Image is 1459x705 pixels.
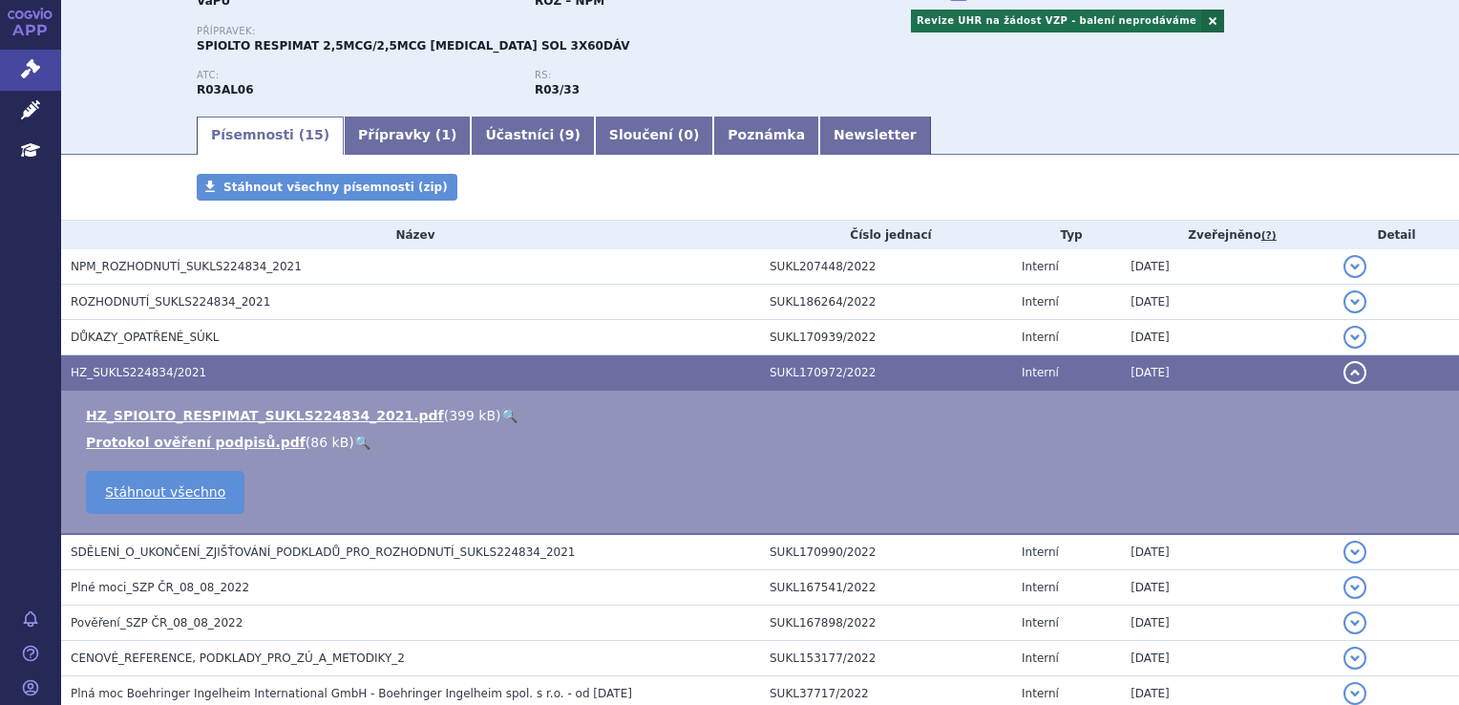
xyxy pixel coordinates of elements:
span: 86 kB [310,435,349,450]
span: 1 [441,127,451,142]
span: 399 kB [449,408,496,423]
td: [DATE] [1121,285,1334,320]
td: SUKL170972/2022 [760,355,1012,391]
th: Číslo jednací [760,221,1012,249]
td: SUKL167898/2022 [760,606,1012,641]
span: SDĚLENÍ_O_UKONČENÍ_ZJIŠŤOVÁNÍ_PODKLADŮ_PRO_ROZHODNUTÍ_SUKLS224834_2021 [71,545,575,559]
a: Revize UHR na žádost VZP - balení neprodáváme [911,10,1201,32]
span: Plná moc Boehringer Ingelheim International GmbH - Boehringer Ingelheim spol. s r.o. - od 1.2.2022 [71,687,632,700]
button: detail [1343,647,1366,670]
td: SUKL207448/2022 [760,249,1012,285]
span: Interní [1022,616,1059,630]
td: [DATE] [1121,534,1334,570]
p: ATC: [197,70,516,81]
span: 15 [305,127,323,142]
td: SUKL167541/2022 [760,570,1012,606]
strong: OLODATEROL A TIOTROPIUM-BROMID [197,83,254,96]
span: Plné moci_SZP ČR_08_08_2022 [71,581,249,594]
td: [DATE] [1121,355,1334,391]
span: Interní [1022,581,1059,594]
abbr: (?) [1261,229,1277,243]
span: HZ_SUKLS224834/2021 [71,366,206,379]
span: CENOVÉ_REFERENCE, PODKLADY_PRO_ZÚ_A_METODIKY_2 [71,652,405,665]
th: Název [61,221,760,249]
li: ( ) [86,433,1440,452]
button: detail [1343,290,1366,313]
td: [DATE] [1121,570,1334,606]
span: SPIOLTO RESPIMAT 2,5MCG/2,5MCG [MEDICAL_DATA] SOL 3X60DÁV [197,39,630,53]
span: NPM_ROZHODNUTÍ_SUKLS224834_2021 [71,260,302,273]
td: SUKL153177/2022 [760,641,1012,676]
td: [DATE] [1121,606,1334,641]
strong: fixní kombinace tiotropium a olodaterol [535,83,580,96]
td: [DATE] [1121,641,1334,676]
span: Stáhnout všechny písemnosti (zip) [223,181,448,194]
span: Pověření_SZP ČR_08_08_2022 [71,616,243,630]
a: Poznámka [713,117,819,155]
a: HZ_SPIOLTO_RESPIMAT_SUKLS224834_2021.pdf [86,408,444,423]
a: 🔍 [354,435,370,450]
th: Zveřejněno [1121,221,1334,249]
span: Interní [1022,331,1059,344]
span: Interní [1022,366,1059,379]
th: Detail [1334,221,1459,249]
li: ( ) [86,406,1440,425]
a: Přípravky (1) [344,117,471,155]
span: Interní [1022,652,1059,665]
td: [DATE] [1121,320,1334,355]
td: SUKL186264/2022 [760,285,1012,320]
button: detail [1343,326,1366,349]
button: detail [1343,611,1366,634]
span: DŮKAZY_OPATŘENÉ_SÚKL [71,331,219,344]
span: Interní [1022,687,1059,700]
p: Přípravek: [197,26,873,37]
th: Typ [1012,221,1121,249]
span: Interní [1022,260,1059,273]
td: [DATE] [1121,249,1334,285]
a: Newsletter [819,117,931,155]
span: Interní [1022,545,1059,559]
button: detail [1343,361,1366,384]
button: detail [1343,541,1366,564]
a: Stáhnout všechny písemnosti (zip) [197,174,457,201]
a: Sloučení (0) [595,117,713,155]
span: 9 [565,127,575,142]
td: SUKL170990/2022 [760,534,1012,570]
span: ROZHODNUTÍ_SUKLS224834_2021 [71,295,270,309]
td: SUKL170939/2022 [760,320,1012,355]
a: 🔍 [501,408,518,423]
span: 0 [684,127,693,142]
span: Interní [1022,295,1059,309]
a: Protokol ověření podpisů.pdf [86,435,306,450]
a: Stáhnout všechno [86,471,244,514]
button: detail [1343,255,1366,278]
a: Účastníci (9) [471,117,594,155]
a: Písemnosti (15) [197,117,344,155]
button: detail [1343,576,1366,599]
button: detail [1343,682,1366,705]
p: RS: [535,70,854,81]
